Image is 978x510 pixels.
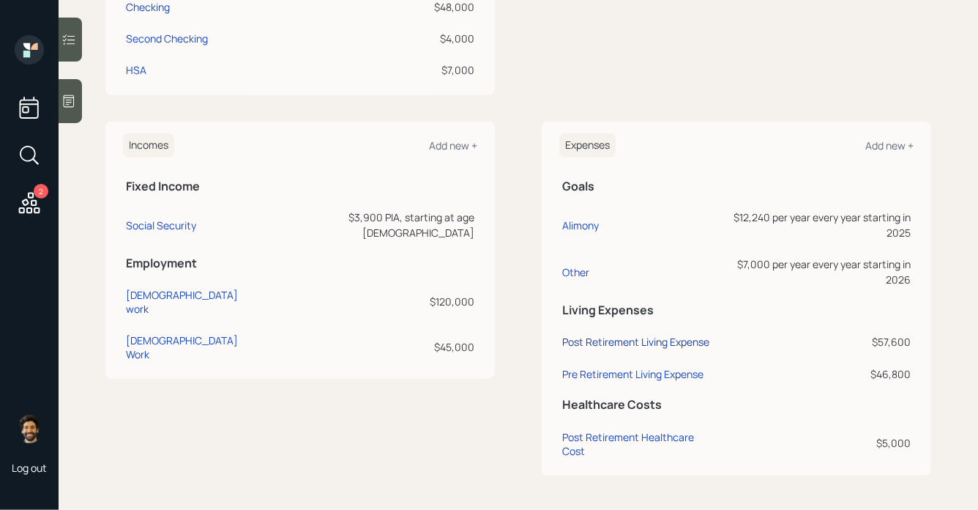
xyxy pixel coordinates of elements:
[357,62,474,78] div: $7,000
[718,334,911,350] div: $57,600
[562,265,589,279] div: Other
[126,180,474,193] h5: Fixed Income
[126,218,196,232] div: Social Security
[15,414,44,443] img: eric-schwartz-headshot.png
[865,138,914,152] div: Add new +
[34,184,48,199] div: 2
[562,335,709,349] div: Post Retirement Living Expense
[559,133,616,158] h6: Expenses
[718,256,911,287] div: $7,000 per year every year starting in 2026
[123,133,174,158] h6: Incomes
[562,430,712,458] div: Post Retirement Healthcare Cost
[126,62,146,78] div: HSA
[562,303,911,317] h5: Living Expenses
[126,288,258,316] div: [DEMOGRAPHIC_DATA] work
[562,218,599,232] div: Alimony
[718,435,911,451] div: $5,000
[264,294,474,309] div: $120,000
[126,31,208,46] div: Second Checking
[562,398,911,412] h5: Healthcare Costs
[264,210,474,240] div: $3,900 PIA, starting at age [DEMOGRAPHIC_DATA]
[126,256,474,270] h5: Employment
[429,138,477,152] div: Add new +
[12,461,47,475] div: Log out
[718,210,911,240] div: $12,240 per year every year starting in 2025
[357,31,474,46] div: $4,000
[562,180,911,193] h5: Goals
[562,367,703,381] div: Pre Retirement Living Expense
[126,333,258,361] div: [DEMOGRAPHIC_DATA] Work
[264,339,474,355] div: $45,000
[718,366,911,382] div: $46,800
